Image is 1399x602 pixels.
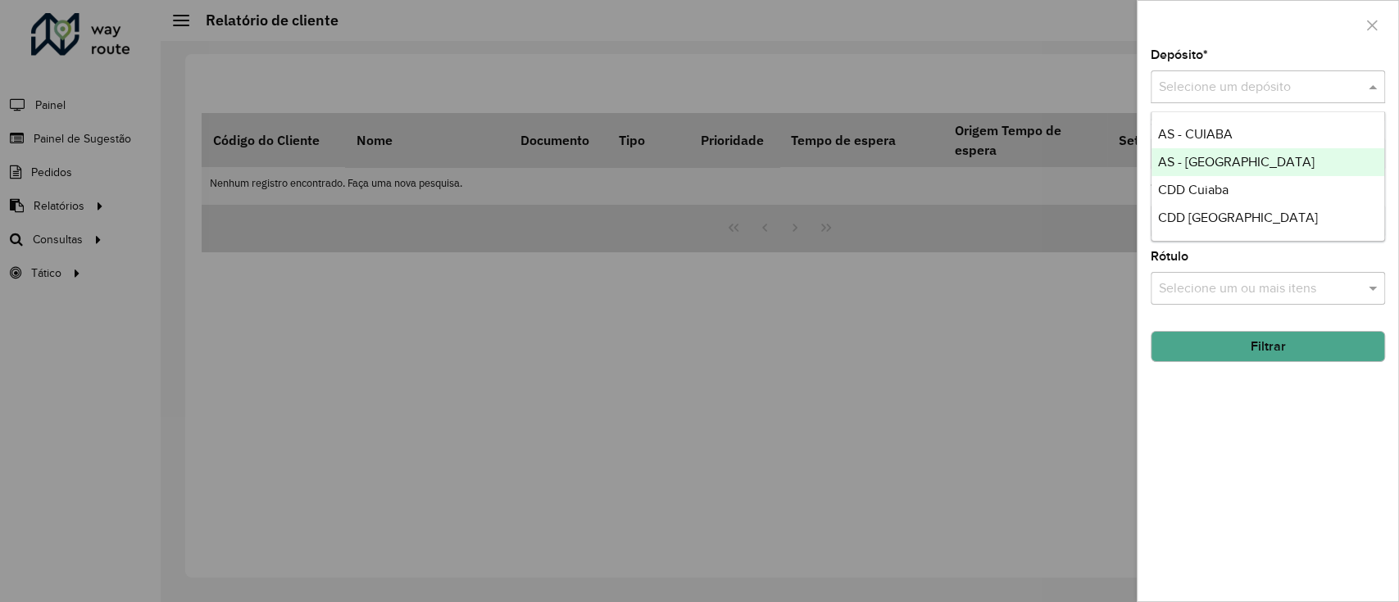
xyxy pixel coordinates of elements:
button: Filtrar [1151,331,1385,362]
span: AS - [GEOGRAPHIC_DATA] [1158,155,1315,169]
span: CDD [GEOGRAPHIC_DATA] [1158,210,1318,224]
span: CDD Cuiaba [1158,183,1229,197]
label: Rótulo [1151,247,1188,266]
ng-dropdown-panel: Options list [1151,111,1385,242]
span: AS - CUIABA [1158,127,1233,141]
label: Depósito [1151,45,1208,65]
